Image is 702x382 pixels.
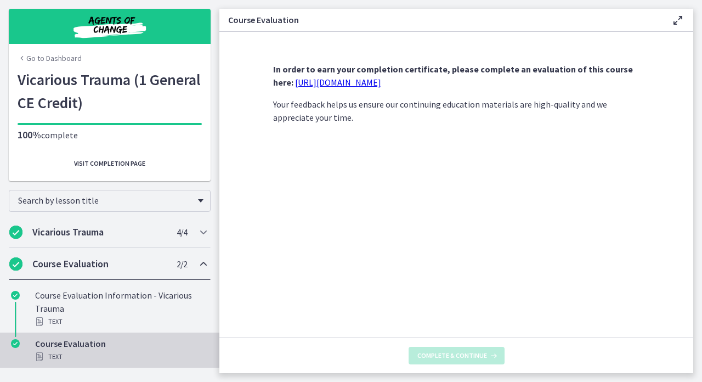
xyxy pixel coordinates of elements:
[44,13,175,40] img: Agents of Change
[18,68,202,114] h1: Vicarious Trauma (1 General CE Credit)
[273,98,639,124] p: Your feedback helps us ensure our continuing education materials are high-quality and we apprecia...
[9,226,22,239] i: Completed
[18,128,202,142] p: complete
[35,289,206,328] div: Course Evaluation Information - Vicarious Trauma
[417,351,487,360] span: Complete & continue
[177,257,187,271] span: 2 / 2
[9,257,22,271] i: Completed
[11,339,20,348] i: Completed
[9,190,211,212] div: Search by lesson title
[409,347,505,364] button: Complete & continue
[32,226,166,239] h2: Vicarious Trauma
[35,350,206,363] div: Text
[177,226,187,239] span: 4 / 4
[32,257,166,271] h2: Course Evaluation
[35,315,206,328] div: Text
[11,291,20,300] i: Completed
[35,337,206,363] div: Course Evaluation
[18,155,202,172] button: Visit completion page
[273,64,633,88] strong: In order to earn your completion certificate, please complete an evaluation of this course here:
[18,128,41,141] span: 100%
[228,13,654,26] h3: Course Evaluation
[295,77,381,88] a: [URL][DOMAIN_NAME]
[18,195,193,206] span: Search by lesson title
[18,53,82,64] a: Go to Dashboard
[74,159,145,168] span: Visit completion page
